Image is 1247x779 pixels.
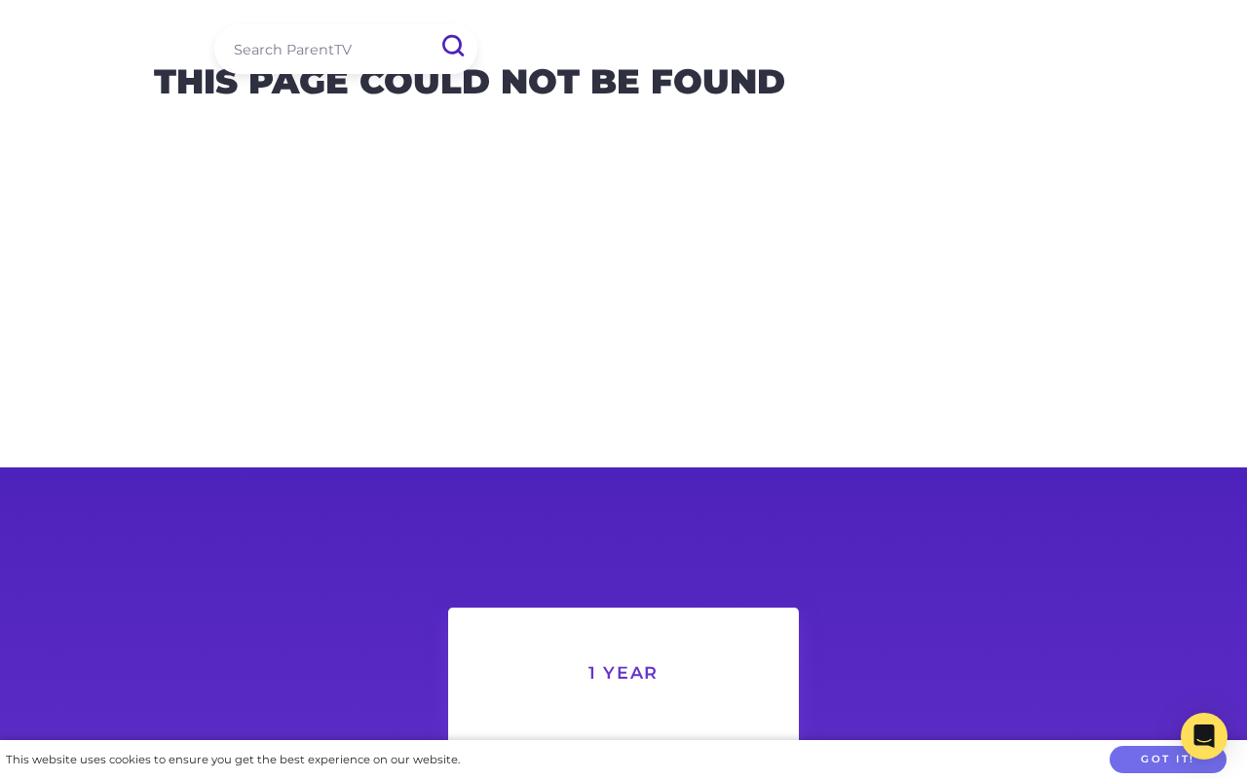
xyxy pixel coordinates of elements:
input: Search ParentTV [214,24,477,74]
div: Open Intercom Messenger [1181,713,1228,760]
input: Submit [427,24,477,68]
button: Got it! [1110,746,1227,774]
h6: 1 Year [495,664,752,682]
div: This website uses cookies to ensure you get the best experience on our website. [6,750,460,770]
img: parenttv-logo-white.4c85aaf.svg [27,29,188,57]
